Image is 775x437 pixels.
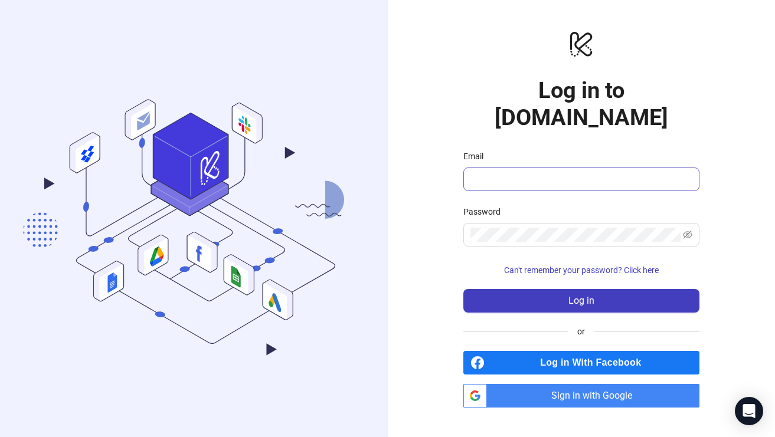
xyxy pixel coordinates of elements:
a: Log in With Facebook [463,351,699,374]
input: Password [470,228,681,242]
a: Can't remember your password? Click here [463,265,699,275]
button: Log in [463,289,699,313]
span: Log in With Facebook [489,351,699,374]
span: eye-invisible [683,230,692,239]
div: Open Intercom Messenger [735,397,763,425]
a: Sign in with Google [463,384,699,408]
span: or [568,325,594,338]
label: Password [463,205,508,218]
span: Can't remember your password? Click here [504,265,659,275]
h1: Log in to [DOMAIN_NAME] [463,77,699,131]
input: Email [470,172,690,186]
button: Can't remember your password? Click here [463,261,699,280]
span: Sign in with Google [492,384,699,408]
span: Log in [568,295,594,306]
label: Email [463,150,491,163]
